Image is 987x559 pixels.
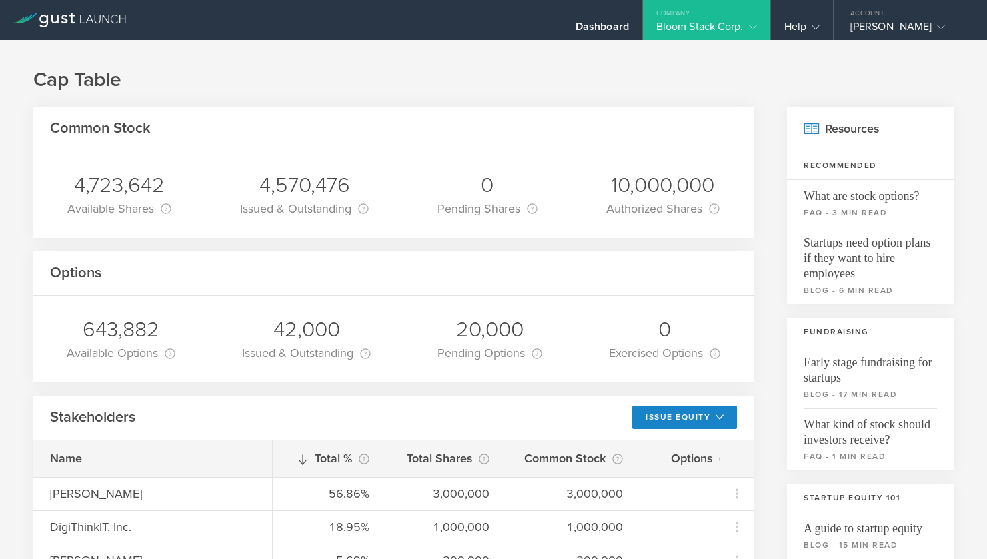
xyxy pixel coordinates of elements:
[67,171,171,199] div: 4,723,642
[787,107,954,151] h2: Resources
[403,485,489,502] div: 3,000,000
[523,485,623,502] div: 3,000,000
[787,408,954,470] a: What kind of stock should investors receive?faq - 1 min read
[656,20,757,40] div: Bloom Stack Corp.
[804,450,937,462] small: faq - 1 min read
[523,449,623,468] div: Common Stock
[787,512,954,559] a: A guide to startup equityblog - 15 min read
[787,227,954,304] a: Startups need option plans if they want to hire employeesblog - 6 min read
[437,171,538,199] div: 0
[437,199,538,218] div: Pending Shares
[289,485,369,502] div: 56.86%
[787,346,954,408] a: Early stage fundraising for startupsblog - 17 min read
[50,485,289,502] div: [PERSON_NAME]
[787,318,954,346] h3: Fundraising
[804,284,937,296] small: blog - 6 min read
[787,180,954,227] a: What are stock options?faq - 3 min read
[787,484,954,512] h3: Startup Equity 101
[609,316,720,344] div: 0
[242,316,371,344] div: 42,000
[804,227,937,282] span: Startups need option plans if they want to hire employees
[804,408,937,448] span: What kind of stock should investors receive?
[242,344,371,362] div: Issued & Outstanding
[50,450,289,467] div: Name
[50,408,135,427] h2: Stakeholders
[804,388,937,400] small: blog - 17 min read
[920,495,987,559] iframe: Chat Widget
[33,67,954,93] h1: Cap Table
[576,20,629,40] div: Dashboard
[437,316,542,344] div: 20,000
[50,119,151,138] h2: Common Stock
[804,539,937,551] small: blog - 15 min read
[50,263,101,283] h2: Options
[804,207,937,219] small: faq - 3 min read
[289,449,369,468] div: Total %
[804,346,937,386] span: Early stage fundraising for startups
[50,518,289,536] div: DigiThinkIT, Inc.
[523,518,623,536] div: 1,000,000
[67,344,175,362] div: Available Options
[67,199,171,218] div: Available Shares
[850,20,964,40] div: [PERSON_NAME]
[656,449,730,468] div: Options
[606,199,720,218] div: Authorized Shares
[784,20,820,40] div: Help
[804,180,937,204] span: What are stock options?
[403,518,489,536] div: 1,000,000
[403,449,489,468] div: Total Shares
[632,406,737,429] button: Issue Equity
[804,512,937,536] span: A guide to startup equity
[606,171,720,199] div: 10,000,000
[609,344,720,362] div: Exercised Options
[289,518,369,536] div: 18.95%
[67,316,175,344] div: 643,882
[240,171,369,199] div: 4,570,476
[787,151,954,180] h3: Recommended
[437,344,542,362] div: Pending Options
[240,199,369,218] div: Issued & Outstanding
